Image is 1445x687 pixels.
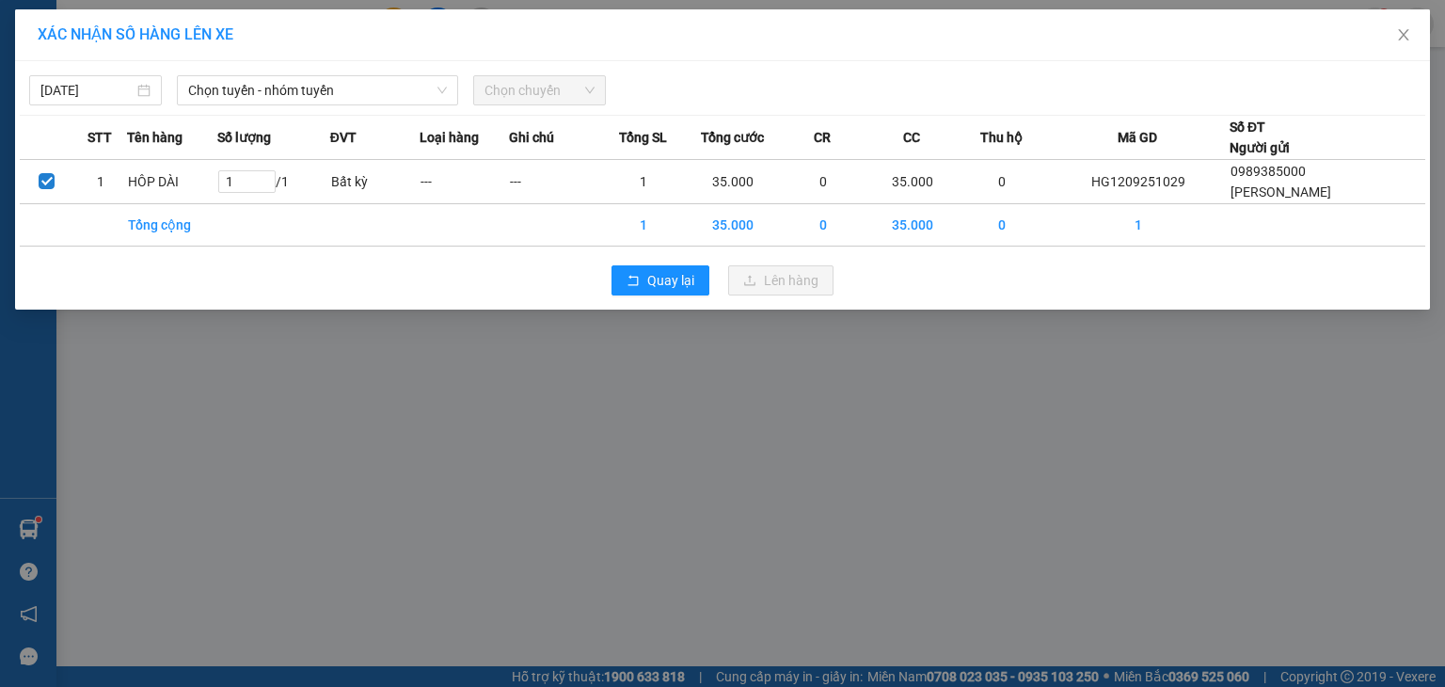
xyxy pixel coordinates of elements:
span: Chọn tuyến - nhóm tuyến [188,76,447,104]
td: --- [420,160,509,204]
td: 1 [1047,204,1230,247]
span: XÁC NHẬN SỐ HÀNG LÊN XE [38,25,233,43]
span: Quay lại [647,270,694,291]
td: 0 [778,204,867,247]
td: 0 [957,204,1046,247]
span: Số lượng [217,127,271,148]
span: CR [814,127,831,148]
td: 1 [598,160,688,204]
td: Tổng cộng [127,204,216,247]
td: Bất kỳ [330,160,420,204]
td: 35.000 [867,204,957,247]
span: Tổng cước [701,127,764,148]
button: uploadLên hàng [728,265,834,296]
td: HÔP DÀI [127,160,216,204]
button: rollbackQuay lại [611,265,709,296]
td: 1 [598,204,688,247]
span: rollback [627,274,640,289]
span: Thu hộ [980,127,1023,148]
span: Ghi chú [509,127,554,148]
span: Loại hàng [420,127,479,148]
span: [PERSON_NAME] [1231,184,1331,200]
span: Mã GD [1118,127,1157,148]
input: 12/09/2025 [40,80,134,101]
td: / 1 [217,160,330,204]
div: Số ĐT Người gửi [1230,117,1290,158]
button: Close [1377,9,1430,62]
span: Chọn chuyến [484,76,595,104]
span: CC [903,127,920,148]
td: 35.000 [689,204,778,247]
span: Tổng SL [619,127,667,148]
span: STT [87,127,112,148]
span: 0989385000 [1231,164,1306,179]
td: 1 [73,160,127,204]
td: 35.000 [867,160,957,204]
td: 35.000 [689,160,778,204]
td: --- [509,160,598,204]
span: close [1396,27,1411,42]
span: ĐVT [330,127,357,148]
span: down [437,85,448,96]
td: 0 [957,160,1046,204]
span: Tên hàng [127,127,183,148]
td: 0 [778,160,867,204]
td: HG1209251029 [1047,160,1230,204]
